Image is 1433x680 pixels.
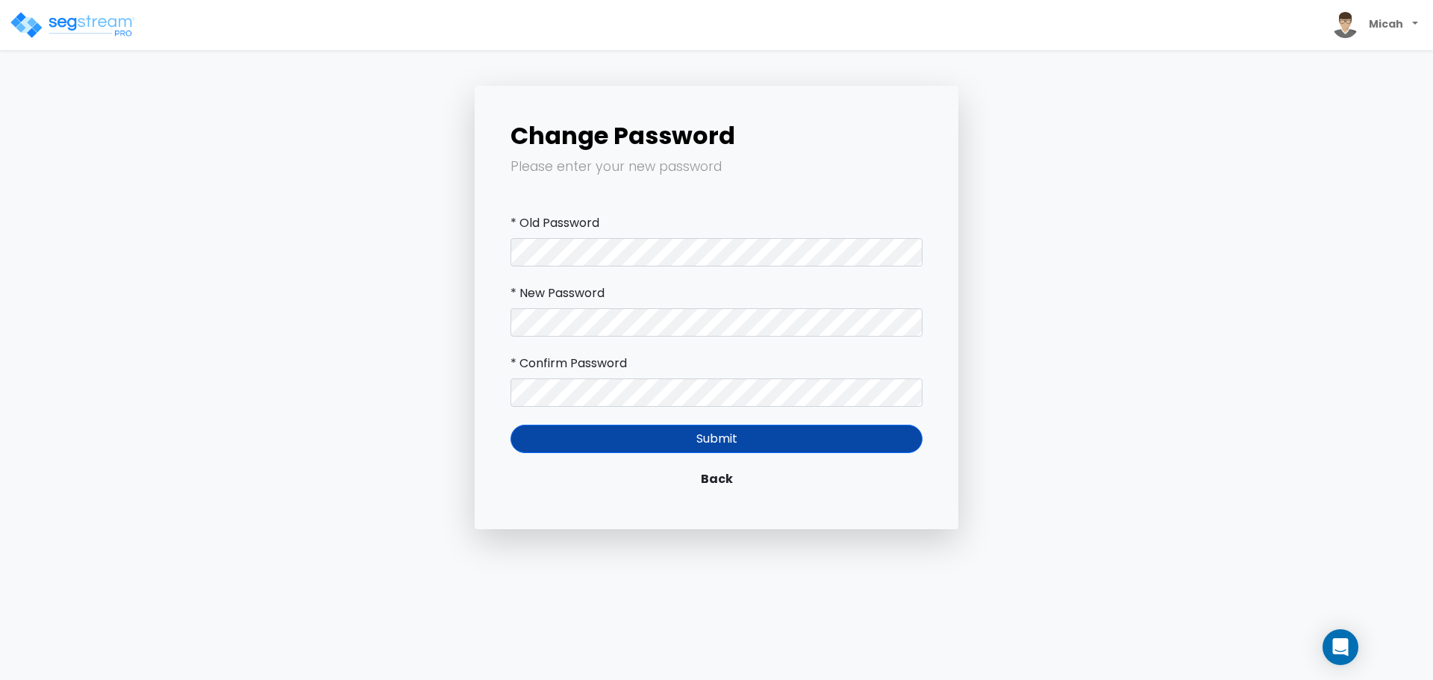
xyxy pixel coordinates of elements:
label: * Confirm Password [511,355,627,372]
label: * New Password [511,284,605,302]
button: Submit [511,425,922,453]
b: Micah [1369,16,1403,31]
img: avatar.png [1332,12,1358,38]
label: * Old Password [511,214,599,232]
p: Please enter your new password [511,156,922,178]
a: Back [511,465,922,493]
img: logo_pro_r.png [9,10,136,40]
div: Open Intercom Messenger [1323,629,1358,665]
h2: Change Password [511,122,922,150]
span: Micah [1326,6,1424,44]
